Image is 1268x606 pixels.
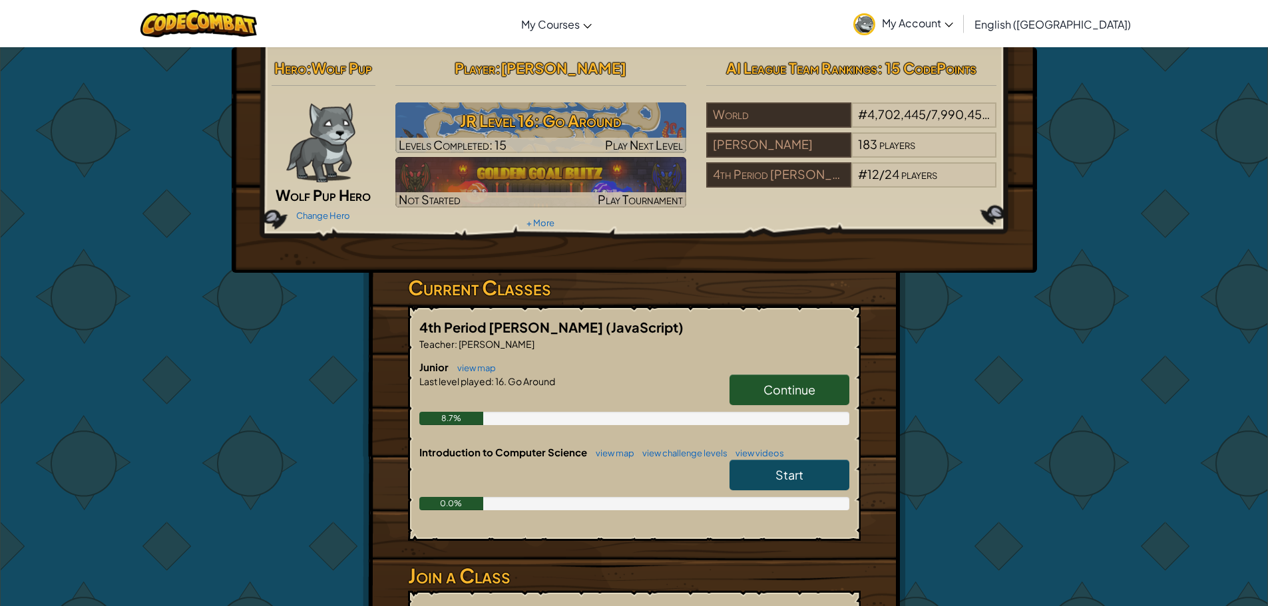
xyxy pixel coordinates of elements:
span: : [306,59,312,77]
a: World#4,702,445/7,990,452players [706,115,997,130]
span: 24 [885,166,899,182]
span: Player [455,59,495,77]
img: JR Level 16: Go Around [395,102,686,153]
h3: Current Classes [408,273,861,303]
span: Hero [274,59,306,77]
span: Last level played [419,375,491,387]
span: : 15 CodePoints [877,59,976,77]
span: : [491,375,494,387]
span: AI League Team Rankings [726,59,877,77]
span: : [455,338,457,350]
h3: JR Level 16: Go Around [395,106,686,136]
span: 4,702,445 [867,106,926,122]
span: 7,990,452 [931,106,990,122]
img: wolf-pup-paper-doll.png [286,102,355,182]
span: Continue [763,382,815,397]
a: + More [527,218,554,228]
img: Golden Goal [395,157,686,208]
span: 12 [867,166,879,182]
span: # [858,166,867,182]
span: Levels Completed: 15 [399,137,507,152]
span: [PERSON_NAME] [501,59,626,77]
span: English ([GEOGRAPHIC_DATA]) [974,17,1131,31]
span: Start [775,467,803,482]
span: Play Tournament [598,192,683,207]
a: Change Hero [296,210,350,221]
span: players [879,136,915,152]
span: Junior [419,361,451,373]
span: / [879,166,885,182]
span: players [991,106,1027,122]
h3: Join a Class [408,561,861,591]
span: (JavaScript) [606,319,684,335]
a: English ([GEOGRAPHIC_DATA]) [968,6,1138,42]
span: Teacher [419,338,455,350]
a: view map [451,363,496,373]
a: My Courses [515,6,598,42]
a: view map [589,448,634,458]
span: 4th Period [PERSON_NAME] [419,319,606,335]
span: My Account [882,16,953,30]
span: 183 [858,136,877,152]
a: view videos [729,448,784,458]
img: avatar [853,13,875,35]
span: # [858,106,867,122]
span: Play Next Level [605,137,683,152]
img: CodeCombat logo [140,10,257,37]
div: [PERSON_NAME] [706,132,851,158]
span: My Courses [521,17,580,31]
a: Play Next Level [395,102,686,153]
div: World [706,102,851,128]
span: Go Around [507,375,555,387]
div: 8.7% [419,412,484,425]
span: players [901,166,937,182]
span: Introduction to Computer Science [419,446,589,458]
span: 16. [494,375,507,387]
div: 0.0% [419,497,484,510]
span: [PERSON_NAME] [457,338,534,350]
a: [PERSON_NAME]183players [706,145,997,160]
a: My Account [847,3,960,45]
a: 4th Period [PERSON_NAME]#12/24players [706,175,997,190]
a: view challenge levels [636,448,728,458]
span: : [495,59,501,77]
span: Wolf Pup Hero [276,186,371,204]
span: Not Started [399,192,461,207]
a: Not StartedPlay Tournament [395,157,686,208]
span: / [926,106,931,122]
div: 4th Period [PERSON_NAME] [706,162,851,188]
span: Wolf Pup [312,59,372,77]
